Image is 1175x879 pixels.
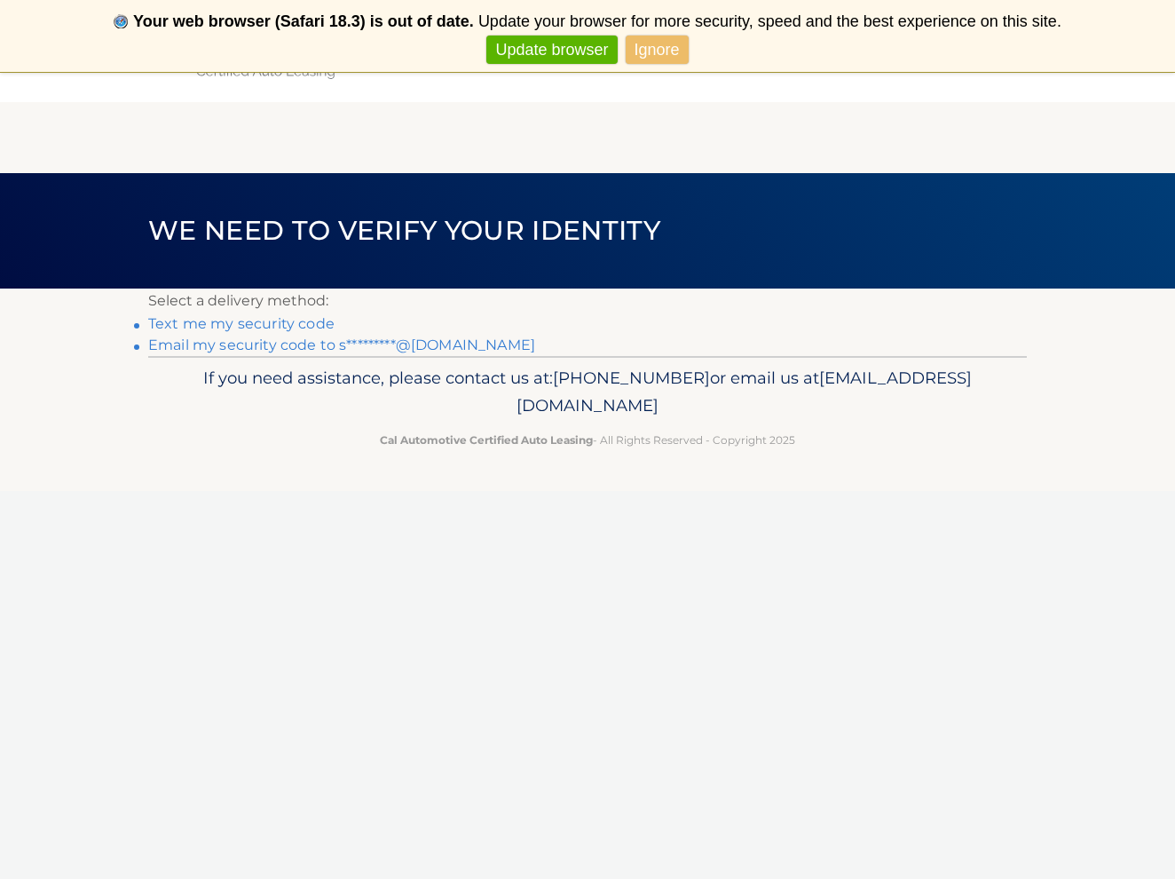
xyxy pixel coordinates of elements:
[148,214,660,247] span: We need to verify your identity
[553,368,710,388] span: [PHONE_NUMBER]
[160,431,1015,449] p: - All Rights Reserved - Copyright 2025
[486,36,617,65] a: Update browser
[380,433,593,447] strong: Cal Automotive Certified Auto Leasing
[148,289,1027,313] p: Select a delivery method:
[626,36,689,65] a: Ignore
[133,12,474,30] b: Your web browser (Safari 18.3) is out of date.
[160,364,1015,421] p: If you need assistance, please contact us at: or email us at
[148,337,535,353] a: Email my security code to s*********@[DOMAIN_NAME]
[478,12,1061,30] span: Update your browser for more security, speed and the best experience on this site.
[148,315,335,332] a: Text me my security code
